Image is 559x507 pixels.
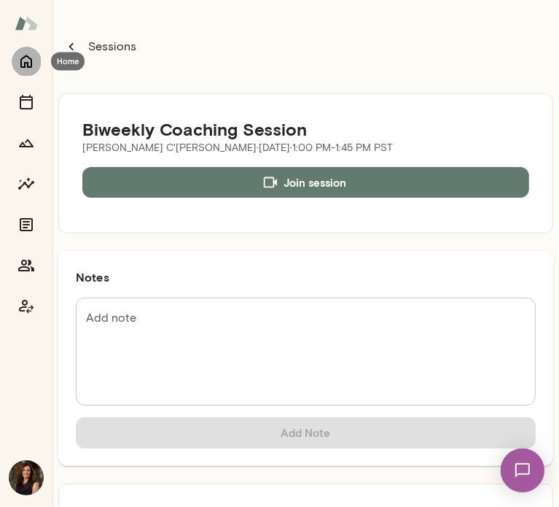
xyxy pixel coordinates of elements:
p: Sessions [85,38,136,55]
button: Documents [12,210,41,239]
div: Home [51,53,85,71]
button: Members [12,251,41,280]
button: Sessions [58,32,144,61]
button: Growth Plan [12,128,41,158]
button: Insights [12,169,41,198]
h6: Notes [76,268,536,286]
button: Home [12,47,41,76]
button: Coach app [12,292,41,321]
h5: Biweekly Coaching Session [82,117,393,141]
img: Carrie Atkin [9,460,44,495]
img: Mento [15,9,38,37]
button: Join session [82,167,529,198]
button: Sessions [12,88,41,117]
p: [PERSON_NAME] C'[PERSON_NAME] · [DATE] · 1:00 PM-1:45 PM PST [82,141,393,155]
